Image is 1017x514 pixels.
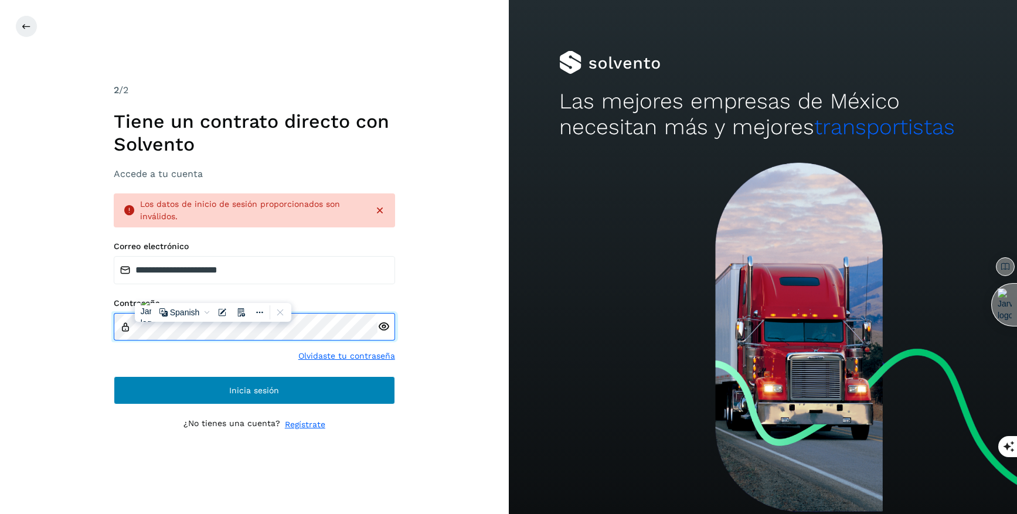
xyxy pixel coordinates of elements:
[114,168,395,179] h3: Accede a tu cuenta
[559,88,966,141] h2: Las mejores empresas de México necesitan más y mejores
[140,198,365,223] div: Los datos de inicio de sesión proporcionados son inválidos.
[183,418,280,431] p: ¿No tienes una cuenta?
[298,350,395,362] a: Olvidaste tu contraseña
[114,83,395,97] div: /2
[114,84,119,96] span: 2
[285,418,325,431] a: Regístrate
[814,114,955,139] span: transportistas
[114,298,395,308] label: Contraseña
[114,376,395,404] button: Inicia sesión
[114,110,395,155] h1: Tiene un contrato directo con Solvento
[114,241,395,251] label: Correo electrónico
[229,386,279,394] span: Inicia sesión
